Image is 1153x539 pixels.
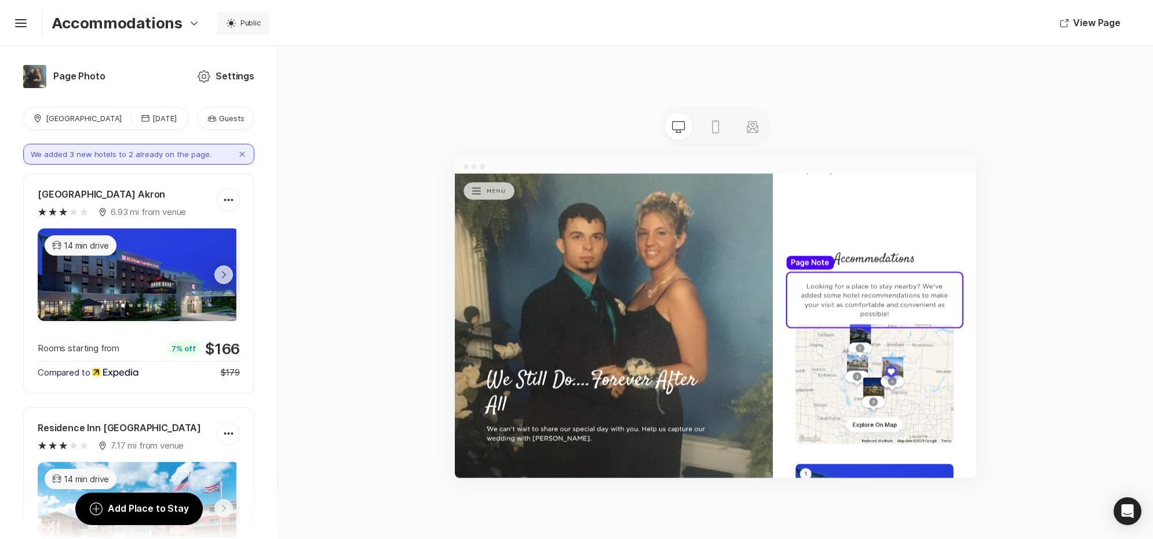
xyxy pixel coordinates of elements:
p: Public [240,17,261,28]
p: We can't wait to share our special day with you. Help us capture our wedding with [PERSON_NAME]. [51,401,407,431]
p: $179 [221,366,240,380]
p: Accommodations [527,124,816,150]
img: https://i.travelapi.com/lodging/9000000/8840000/8836300/8836231/d72da00a_z.jpg [38,228,236,361]
button: View Page [1046,9,1134,37]
button: Guests [198,107,254,130]
svg: Preview matching stationery [746,120,760,134]
div: [GEOGRAPHIC_DATA] Akron [38,188,186,201]
button: MENU [14,14,96,42]
div: [GEOGRAPHIC_DATA] [46,113,122,123]
p: We added 3 new hotels to 2 already on the page. [31,149,211,159]
svg: Preview desktop [672,120,685,134]
p: Rooms starting from [38,342,119,355]
button: Add Place to Stay [75,493,202,525]
p: $166 [167,340,240,358]
p: Guests [219,113,245,123]
div: Residence Inn [GEOGRAPHIC_DATA] [38,422,201,435]
p: We Still Do....Forever After All [51,311,407,392]
p: Accommodations [52,14,183,32]
p: 7% off [167,341,200,356]
button: Visibility [217,12,271,35]
p: 1 [560,473,564,489]
p: Compared to [38,366,138,380]
p: 7.17 mi from venue [111,439,184,453]
p: 14 min drive [64,239,109,252]
p: 14 min drive [64,473,109,485]
button: Settings [183,63,268,90]
div: Open Intercom Messenger [1114,497,1141,525]
p: Page Photo [53,70,105,83]
p: [DATE] [152,113,177,123]
svg: Preview mobile [709,120,723,134]
p: 6.93 mi from venue [111,206,186,219]
button: Explore On Map [627,391,717,414]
